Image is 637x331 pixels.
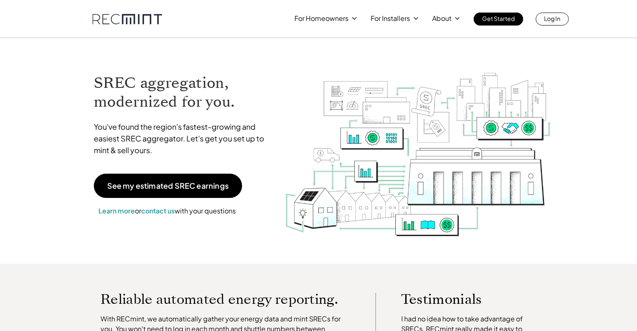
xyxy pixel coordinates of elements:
p: For Homeowners [294,13,348,24]
a: Learn more [98,206,135,215]
a: See my estimated SREC earnings [94,174,242,198]
a: contact us [141,206,175,215]
h1: SREC aggregation, modernized for you. [94,74,272,111]
a: Get Started [474,13,523,26]
img: RECmint value cycle [284,51,552,239]
p: See my estimated SREC earnings [107,182,229,190]
p: Get Started [482,13,515,24]
p: Testimonials [401,293,526,305]
p: Reliable automated energy reporting. [101,293,350,305]
a: Log In [536,13,569,26]
p: or with your questions [94,205,240,216]
p: You've found the region's fastest-growing and easiest SREC aggregator. Let's get you set up to mi... [94,121,272,156]
p: For Installers [371,13,410,24]
p: Log In [544,13,560,24]
p: About [432,13,451,24]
